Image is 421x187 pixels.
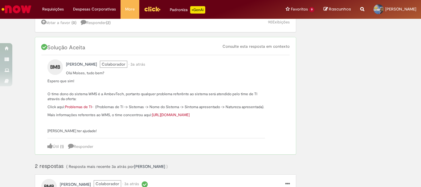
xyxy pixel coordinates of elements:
time: 14/06/2022 09:42:14 [124,181,139,186]
span: Requisições [42,6,64,12]
p: [PERSON_NAME] ter ajudade! [47,128,265,133]
span: 0 [73,20,75,25]
a: Responder [68,144,93,149]
p: Click aqui: - (Problemas de TI -> Sistemas -> Nome do Sistema -> Sintoma apresentado -> Natureza ... [47,104,265,109]
span: Exibições [272,19,290,25]
span: BMB [50,62,60,72]
img: click_logo_yellow_360x200.png [144,4,161,14]
a: Problemas de TI [65,104,92,109]
a: [URL][DOMAIN_NAME] [152,112,190,117]
p: Olá Moises, tudo bem? [47,71,265,75]
span: 9 [309,7,314,12]
span: Responder [81,20,111,25]
span: Colaborador [100,61,127,68]
a: BMB [47,64,63,69]
time: 14/06/2022 09:42:14 [130,62,145,67]
span: 90 [268,19,272,25]
a: Bruna Maira Berto perfil [66,61,97,67]
span: 3a atrás [112,164,126,169]
img: ServiceNow [1,3,32,15]
a: 2 respostas, clique para responder [81,19,114,26]
span: ( ) [72,20,76,25]
span: Bruna Maira Berto perfil [60,182,91,187]
p: Mais informações referentes ao WMS, o time concentrou aqui: [47,112,265,117]
p: O time dono do sistema WMS é a AmbevTech, portanto qualquer problema referênte ao sistema será at... [47,91,265,101]
span: More [125,6,135,12]
span: • [122,181,123,186]
a: Consulte esta resposta em contexto [223,44,290,49]
span: Solução Aceita [41,44,87,51]
span: ) [166,164,168,169]
a: Útil [47,144,59,149]
span: Geomario De Sousa Genesio perfil [134,164,165,169]
span: ( ) [106,20,111,25]
div: Solução Aceita [41,43,290,55]
a: Rascunhos [324,6,351,12]
span: Rascunhos [329,6,351,12]
span: 3a atrás [124,181,139,186]
span: ( Resposta mais recente por [66,164,168,169]
span: Bruna Maira Berto perfil [66,62,97,67]
span: 3a atrás [130,62,145,67]
span: 1 [61,144,63,149]
a: Geomario De Sousa Genesio perfil [134,164,165,170]
p: +GenAi [190,6,205,14]
a: (1) [60,144,64,149]
span: 2 [107,20,109,25]
span: Despesas Corporativas [73,6,116,12]
span: Favoritos [291,6,308,12]
div: Padroniza [170,6,205,14]
p: Espero que sim! [47,79,265,88]
a: Votar a favor [41,20,70,25]
span: 2 respostas [35,163,65,170]
time: 08/08/2022 08:52:36 [112,164,126,169]
span: [PERSON_NAME] [385,6,416,12]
